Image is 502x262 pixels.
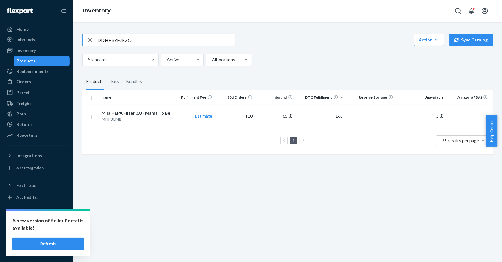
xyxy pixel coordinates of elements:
[16,68,49,74] div: Replenishments
[4,193,70,202] a: Add Fast Tag
[442,138,479,143] span: 25 results per page
[102,110,172,116] div: Mila HEPA Filter 3.0 - Mama To Be
[446,105,493,127] td: 5
[174,90,215,105] th: Fulfillment Fee
[4,130,70,140] a: Reporting
[4,109,70,119] a: Prep
[452,5,464,17] button: Open Search Box
[195,113,212,119] a: Estimate
[126,73,142,90] div: Bundles
[4,163,70,173] a: Add Integration
[255,90,295,105] th: Inbound
[255,105,295,127] td: 65
[86,73,104,90] div: Products
[295,90,346,105] th: DTC Fulfillment
[4,119,70,129] a: Returns
[4,88,70,97] a: Parcel
[4,214,70,224] a: Settings
[4,224,70,234] a: Talk to Support
[16,182,36,188] div: Fast Tags
[4,24,70,34] a: Home
[12,217,84,232] p: A new version of Seller Portal is available!
[14,56,70,66] a: Products
[486,115,497,147] button: Help Center
[414,34,444,46] button: Action
[16,90,29,96] div: Parcel
[419,37,440,43] div: Action
[78,2,116,20] ol: breadcrumbs
[449,34,493,46] button: Sync Catalog
[88,57,88,63] input: Standard
[211,57,212,63] input: All locations
[16,165,44,170] div: Add Integration
[295,105,346,127] td: 168
[99,90,174,105] th: Name
[7,8,33,14] img: Flexport logo
[16,48,36,54] div: Inventory
[465,5,478,17] button: Open notifications
[16,79,31,85] div: Orders
[16,195,38,200] div: Add Fast Tag
[4,35,70,44] a: Inbounds
[215,105,255,127] td: 110
[16,101,31,107] div: Freight
[396,90,446,105] th: Unavailable
[215,90,255,105] th: 30d Orders
[16,37,35,43] div: Inbounds
[4,77,70,87] a: Orders
[4,245,70,255] button: Give Feedback
[12,238,84,250] button: Refresh
[17,58,36,64] div: Products
[16,121,33,127] div: Returns
[346,90,396,105] th: Reserve Storage
[83,7,111,14] a: Inventory
[479,5,491,17] button: Open account menu
[4,46,70,55] a: Inventory
[166,57,167,63] input: Active
[16,153,42,159] div: Integrations
[102,116,172,122] div: MHF30MB
[97,34,235,46] input: Search inventory by name or sku
[16,111,26,117] div: Prep
[4,99,70,108] a: Freight
[4,235,70,244] a: Help Center
[16,26,29,32] div: Home
[4,151,70,161] button: Integrations
[4,180,70,190] button: Fast Tags
[446,90,493,105] th: Amazon (FBA)
[57,5,70,17] button: Close Navigation
[111,73,119,90] div: Kits
[4,66,70,76] a: Replenishments
[291,138,296,143] a: Page 1 is your current page
[16,132,37,138] div: Reporting
[389,113,393,119] span: —
[396,105,446,127] td: 3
